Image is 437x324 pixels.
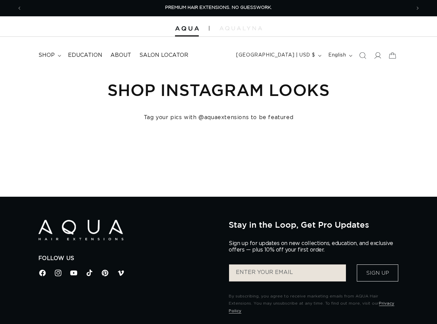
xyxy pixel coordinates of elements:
h4: Tag your pics with @aquaextensions to be featured [38,114,399,121]
button: Next announcement [410,2,425,15]
p: By subscribing, you agree to receive marketing emails from AQUA Hair Extensions. You may unsubscr... [229,293,399,315]
img: Aqua Hair Extensions [38,220,123,241]
h2: Follow Us [38,255,219,262]
a: Education [64,48,106,63]
button: Sign Up [357,264,398,281]
span: About [110,52,131,59]
p: Sign up for updates on new collections, education, and exclusive offers — plus 10% off your first... [229,240,399,253]
span: English [328,52,346,59]
a: About [106,48,135,63]
span: shop [38,52,55,59]
img: Aqua Hair Extensions [175,26,199,31]
button: Previous announcement [12,2,27,15]
h2: Stay in the Loop, Get Pro Updates [229,220,399,229]
button: English [324,49,355,62]
summary: shop [34,48,64,63]
h1: Shop Instagram Looks [38,79,399,100]
input: ENTER YOUR EMAIL [229,264,346,281]
button: [GEOGRAPHIC_DATA] | USD $ [232,49,324,62]
summary: Search [355,48,370,63]
span: PREMIUM HAIR EXTENSIONS. NO GUESSWORK. [165,5,272,10]
span: [GEOGRAPHIC_DATA] | USD $ [236,52,315,59]
a: Privacy Policy [229,301,394,313]
span: Education [68,52,102,59]
span: Salon Locator [139,52,188,59]
a: Salon Locator [135,48,192,63]
img: aqualyna.com [220,26,262,30]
